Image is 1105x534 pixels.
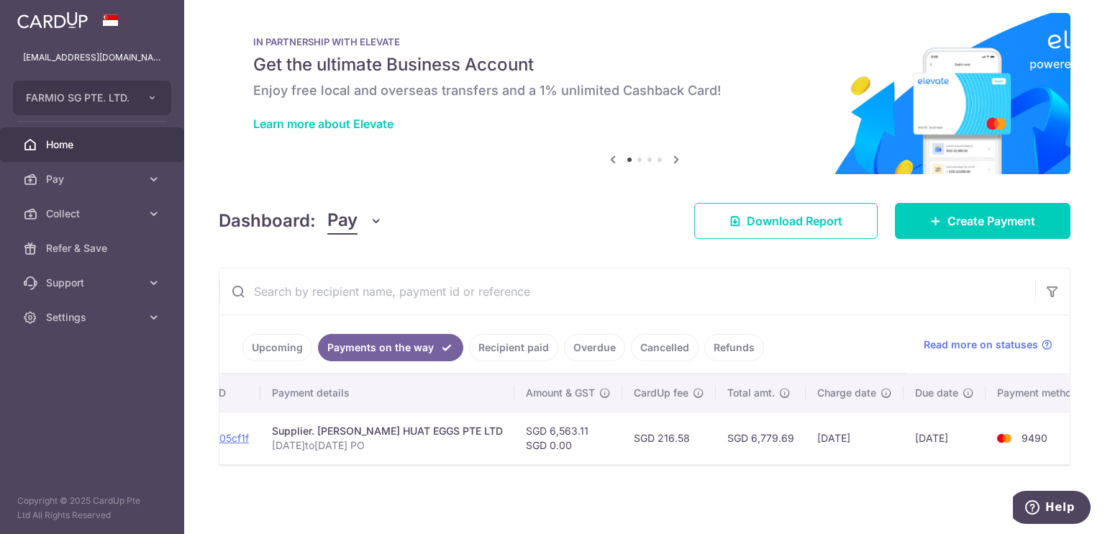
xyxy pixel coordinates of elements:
a: Create Payment [895,203,1070,239]
th: Payment details [260,374,514,412]
iframe: Opens a widget where you can find more information [1013,491,1091,527]
h6: Enjoy free local and overseas transfers and a 1% unlimited Cashback Card! [253,82,1036,99]
img: Renovation banner [219,13,1070,174]
td: [DATE] [806,412,904,464]
span: Total amt. [727,386,775,400]
img: CardUp [17,12,88,29]
div: Supplier. [PERSON_NAME] HUAT EGGS PTE LTD [272,424,503,438]
span: Charge date [817,386,876,400]
span: FARMIO SG PTE. LTD. [26,91,132,105]
td: SGD 6,779.69 [716,412,806,464]
span: Pay [327,207,358,235]
p: [EMAIL_ADDRESS][DOMAIN_NAME] [23,50,161,65]
a: Learn more about Elevate [253,117,394,131]
td: [DATE] [904,412,986,464]
a: Payments on the way [318,334,463,361]
span: CardUp fee [634,386,688,400]
a: Cancelled [631,334,699,361]
span: Download Report [747,212,842,230]
span: Support [46,276,141,290]
h5: Get the ultimate Business Account [253,53,1036,76]
h4: Dashboard: [219,208,316,234]
button: Pay [327,207,383,235]
a: Recipient paid [469,334,558,361]
span: 9490 [1022,432,1047,444]
img: Bank Card [990,430,1019,447]
a: Download Report [694,203,878,239]
span: Due date [915,386,958,400]
span: Pay [46,172,141,186]
span: Read more on statuses [924,338,1038,352]
span: Create Payment [947,212,1035,230]
button: FARMIO SG PTE. LTD. [13,81,171,115]
span: Refer & Save [46,241,141,255]
span: Amount & GST [526,386,595,400]
span: Settings [46,310,141,325]
p: IN PARTNERSHIP WITH ELEVATE [253,36,1036,47]
span: Collect [46,207,141,221]
a: Read more on statuses [924,338,1052,352]
p: [DATE]to[DATE] PO [272,438,503,453]
a: Upcoming [242,334,312,361]
td: SGD 216.58 [622,412,716,464]
td: SGD 6,563.11 SGD 0.00 [514,412,622,464]
input: Search by recipient name, payment id or reference [219,268,1035,314]
th: Payment method [986,374,1095,412]
a: Refunds [704,334,764,361]
span: Home [46,137,141,152]
a: Overdue [564,334,625,361]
